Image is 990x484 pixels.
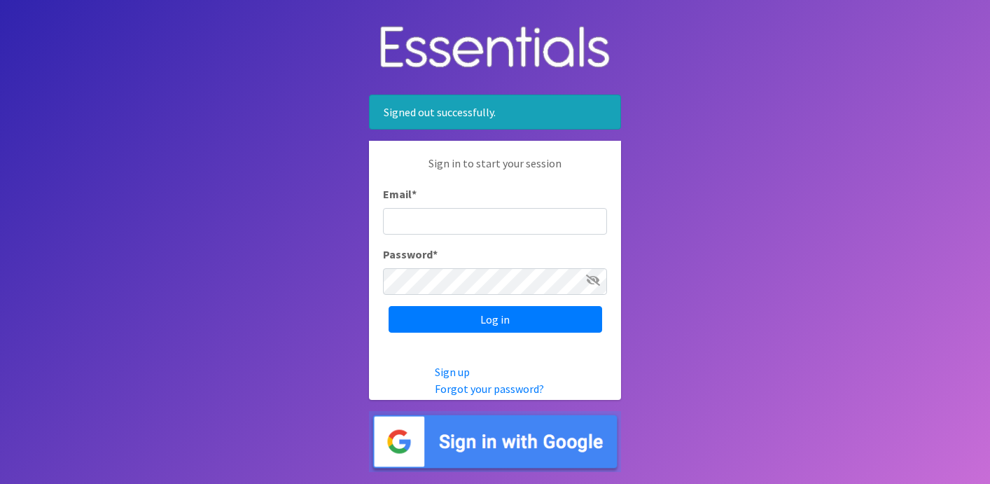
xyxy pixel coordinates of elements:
[369,95,621,130] div: Signed out successfully.
[369,12,621,84] img: Human Essentials
[433,247,438,261] abbr: required
[383,246,438,263] label: Password
[435,382,544,396] a: Forgot your password?
[383,186,417,202] label: Email
[412,187,417,201] abbr: required
[383,155,607,186] p: Sign in to start your session
[389,306,602,333] input: Log in
[435,365,470,379] a: Sign up
[369,411,621,472] img: Sign in with Google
